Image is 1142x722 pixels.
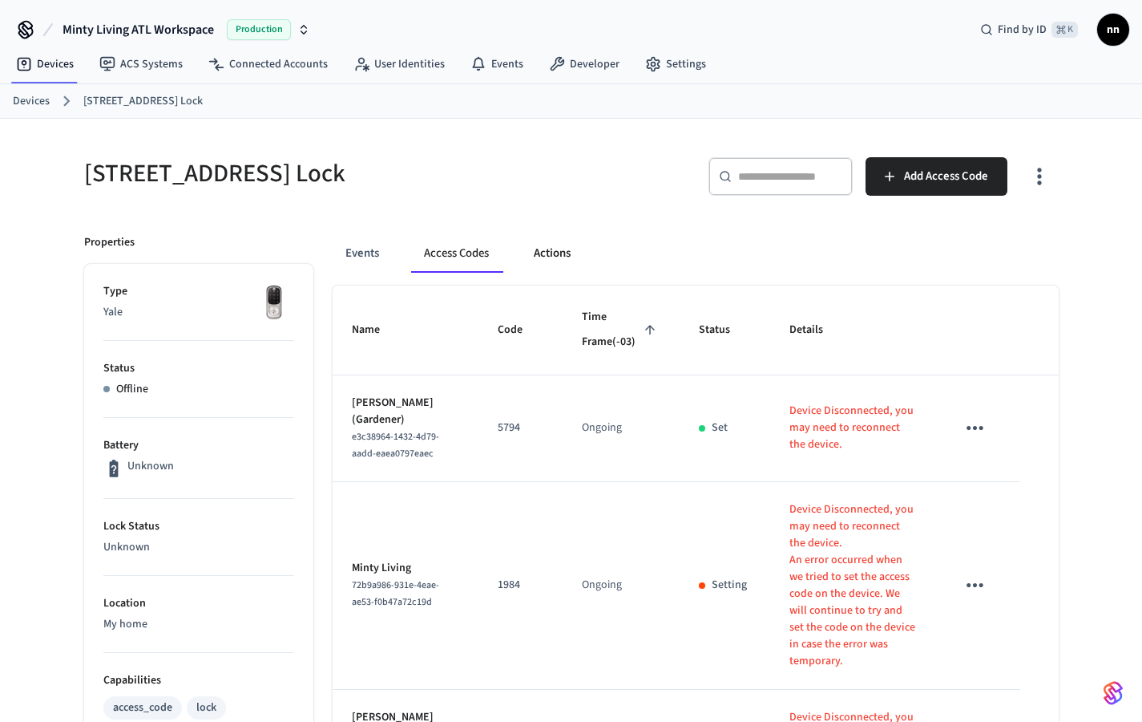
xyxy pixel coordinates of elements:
[712,420,728,436] p: Set
[498,577,543,594] p: 1984
[103,539,294,556] p: Unknown
[632,50,719,79] a: Settings
[1099,15,1128,44] span: nn
[536,50,632,79] a: Developer
[789,403,918,453] p: Device Disconnected, you may need to reconnect the device.
[1051,22,1078,38] span: ⌘ K
[1104,680,1123,706] img: SeamLogoGradient.69752ec5.svg
[458,50,536,79] a: Events
[411,234,502,273] button: Access Codes
[498,420,543,436] p: 5794
[998,22,1047,38] span: Find by ID
[84,234,135,251] p: Properties
[582,305,660,355] span: Time Frame(-03)
[83,93,203,110] a: [STREET_ADDRESS] Lock
[333,234,1059,273] div: ant example
[103,283,294,300] p: Type
[866,157,1007,196] button: Add Access Code
[712,577,747,594] p: Setting
[333,234,392,273] button: Events
[103,360,294,377] p: Status
[498,318,543,343] span: Code
[789,501,918,552] p: Device Disconnected, you may need to reconnect the device.
[103,518,294,535] p: Lock Status
[789,318,844,343] span: Details
[84,157,562,190] h5: [STREET_ADDRESS] Lock
[341,50,458,79] a: User Identities
[3,50,87,79] a: Devices
[63,20,214,39] span: Minty Living ATL Workspace
[1097,14,1129,46] button: nn
[103,437,294,454] p: Battery
[352,560,460,577] p: Minty Living
[103,595,294,612] p: Location
[254,283,294,323] img: Yale Assure Touchscreen Wifi Smart Lock, Satin Nickel, Front
[113,700,172,716] div: access_code
[563,482,680,690] td: Ongoing
[352,578,439,609] span: 72b9a986-931e-4eae-ae53-f0b47a72c19d
[967,15,1091,44] div: Find by ID⌘ K
[352,318,401,343] span: Name
[352,395,460,428] p: [PERSON_NAME] (Gardener)
[227,19,291,40] span: Production
[789,552,918,670] p: An error occurred when we tried to set the access code on the device. We will continue to try and...
[196,50,341,79] a: Connected Accounts
[103,304,294,321] p: Yale
[103,672,294,689] p: Capabilities
[103,616,294,633] p: My home
[699,318,751,343] span: Status
[196,700,216,716] div: lock
[352,430,439,460] span: e3c38964-1432-4d79-aadd-eaea0797eaec
[904,166,988,187] span: Add Access Code
[127,458,174,475] p: Unknown
[116,381,148,398] p: Offline
[563,375,680,482] td: Ongoing
[13,93,50,110] a: Devices
[87,50,196,79] a: ACS Systems
[521,234,583,273] button: Actions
